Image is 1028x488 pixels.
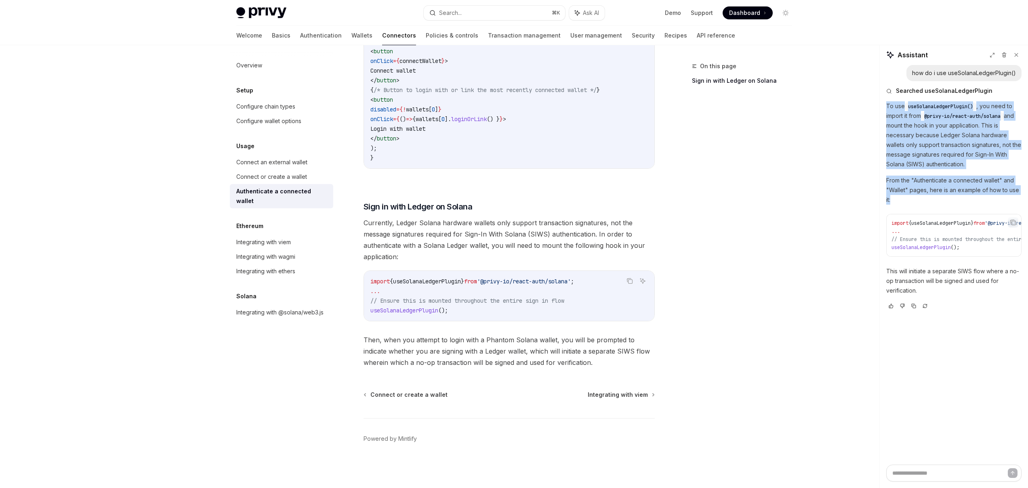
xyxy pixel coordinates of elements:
span: 0 [432,106,435,113]
span: ] [435,106,438,113]
a: Connect an external wallet [230,155,333,170]
span: /* Button to login with or link the most recently connected wallet */ [374,86,597,94]
a: Security [632,26,655,45]
p: This will initiate a separate SIWS flow where a no-op transaction will be signed and used for ver... [886,266,1022,295]
span: Currently, Ledger Solana hardware wallets only support transaction signatures, not the message si... [364,217,655,262]
div: how do i use useSolanaLedgerPlugin() [912,69,1016,77]
span: button [374,48,393,55]
a: Connectors [382,26,416,45]
span: { [396,57,399,65]
span: onClick [370,57,393,65]
img: light logo [236,7,286,19]
span: > [445,57,448,65]
span: // Ensure this is mounted throughout the entire sign in flow [370,297,564,304]
div: Overview [236,61,262,70]
span: useSolanaLedgerPlugin [911,220,971,226]
span: [ [438,115,441,123]
a: Configure chain types [230,99,333,114]
a: Transaction management [488,26,561,45]
div: Authenticate a connected wallet [236,186,328,206]
span: ... [370,287,380,295]
span: '@privy-io/react-auth/solana' [477,278,571,285]
span: } [370,154,374,161]
div: Configure wallet options [236,116,301,126]
a: Demo [665,9,681,17]
span: button [374,96,393,103]
div: Integrating with wagmi [236,252,295,262]
a: Integrating with @solana/web3.js [230,305,333,320]
div: Configure chain types [236,102,295,111]
p: From the "Authenticate a connected wallet" and "Wallet" pages, here is an example of how to use it: [886,176,1022,205]
span: from [464,278,477,285]
span: Connect wallet [370,67,416,74]
span: = [393,115,396,123]
div: Integrating with @solana/web3.js [236,308,324,317]
span: wallets [406,106,429,113]
button: Search...⌘K [424,6,565,20]
span: Dashboard [729,9,760,17]
a: User management [570,26,622,45]
span: Integrating with viem [588,391,648,399]
a: Basics [272,26,290,45]
a: Overview [230,58,333,73]
span: > [396,77,399,84]
button: Ask AI [569,6,605,20]
span: { [908,220,911,226]
span: import [891,220,908,226]
div: Integrating with ethers [236,266,295,276]
span: from [973,220,985,226]
span: } [461,278,464,285]
div: Connect an external wallet [236,157,307,167]
span: On this page [700,61,736,71]
span: Login with wallet [370,125,425,132]
span: wallets [416,115,438,123]
span: </ [370,135,377,142]
span: useSolanaLedgerPlugin [393,278,461,285]
a: Wallets [351,26,372,45]
a: Integrating with wagmi [230,249,333,264]
button: Copy the contents from the code block [1008,217,1018,228]
span: (); [951,244,959,251]
span: } [597,86,600,94]
h5: Solana [236,291,256,301]
span: [ [429,106,432,113]
button: Send message [1008,468,1017,478]
a: Authenticate a connected wallet [230,184,333,208]
span: loginOrLink [451,115,487,123]
button: Ask AI [637,276,648,286]
span: = [396,106,399,113]
a: Support [691,9,713,17]
span: ); [370,145,377,152]
a: Integrating with viem [230,235,333,249]
span: } [500,115,503,123]
span: Connect or create a wallet [370,391,448,399]
span: Searched useSolanaLedgerPlugin [896,87,992,95]
span: import [370,278,390,285]
span: } [441,57,445,65]
span: < [370,96,374,103]
span: button [377,135,396,142]
span: { [399,106,403,113]
a: Recipes [664,26,687,45]
button: Copy the contents from the code block [624,276,635,286]
span: useSolanaLedgerPlugin [370,307,438,314]
a: Connect or create a wallet [230,170,333,184]
span: { [396,115,399,123]
span: Sign in with Ledger on Solana [364,201,473,212]
div: Search... [439,8,462,18]
div: Integrating with viem [236,237,291,247]
p: To use , you need to import it from and mount the hook in your application. This is necessary bec... [886,101,1022,169]
h5: Ethereum [236,221,263,231]
span: } [438,106,441,113]
a: Policies & controls [426,26,478,45]
span: button [377,77,396,84]
a: Welcome [236,26,262,45]
span: @privy-io/react-auth/solana [924,113,1001,119]
span: connectWallet [399,57,441,65]
button: Toggle dark mode [779,6,792,19]
a: Integrating with viem [588,391,654,399]
span: ! [403,106,406,113]
span: Assistant [898,50,928,60]
span: (); [438,307,448,314]
h5: Setup [236,86,253,95]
